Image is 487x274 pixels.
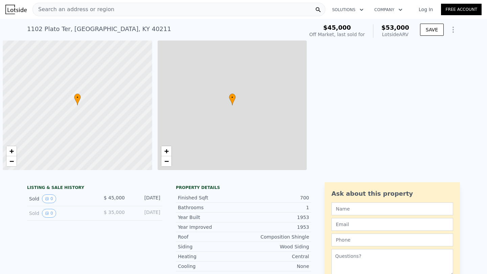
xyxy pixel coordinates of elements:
[331,189,453,198] div: Ask about this property
[176,185,311,190] div: Property details
[74,93,81,105] div: •
[29,194,89,203] div: Sold
[178,204,243,211] div: Bathrooms
[327,4,369,16] button: Solutions
[243,224,309,230] div: 1953
[164,157,168,165] span: −
[381,24,409,31] span: $53,000
[323,24,351,31] span: $45,000
[178,263,243,270] div: Cooling
[331,234,453,246] input: Phone
[243,253,309,260] div: Central
[178,253,243,260] div: Heating
[243,263,309,270] div: None
[243,243,309,250] div: Wood Siding
[29,209,89,218] div: Sold
[164,147,168,155] span: +
[243,204,309,211] div: 1
[178,243,243,250] div: Siding
[178,224,243,230] div: Year Improved
[27,185,162,192] div: LISTING & SALE HISTORY
[411,6,441,13] a: Log In
[229,93,236,105] div: •
[9,147,14,155] span: +
[104,210,125,215] span: $ 35,000
[420,24,444,36] button: SAVE
[130,194,160,203] div: [DATE]
[441,4,482,15] a: Free Account
[446,23,460,36] button: Show Options
[161,146,171,156] a: Zoom in
[331,218,453,231] input: Email
[6,146,17,156] a: Zoom in
[309,31,365,38] div: Off Market, last sold for
[104,195,125,200] span: $ 45,000
[33,5,114,13] span: Search an address or region
[27,24,171,34] div: 1102 Plato Ter , [GEOGRAPHIC_DATA] , KY 40211
[42,194,56,203] button: View historical data
[178,234,243,240] div: Roof
[331,202,453,215] input: Name
[130,209,160,218] div: [DATE]
[6,156,17,166] a: Zoom out
[74,94,81,101] span: •
[243,234,309,240] div: Composition Shingle
[243,214,309,221] div: 1953
[42,209,56,218] button: View historical data
[178,194,243,201] div: Finished Sqft
[229,94,236,101] span: •
[161,156,171,166] a: Zoom out
[369,4,408,16] button: Company
[9,157,14,165] span: −
[178,214,243,221] div: Year Built
[5,5,27,14] img: Lotside
[243,194,309,201] div: 700
[381,31,409,38] div: Lotside ARV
